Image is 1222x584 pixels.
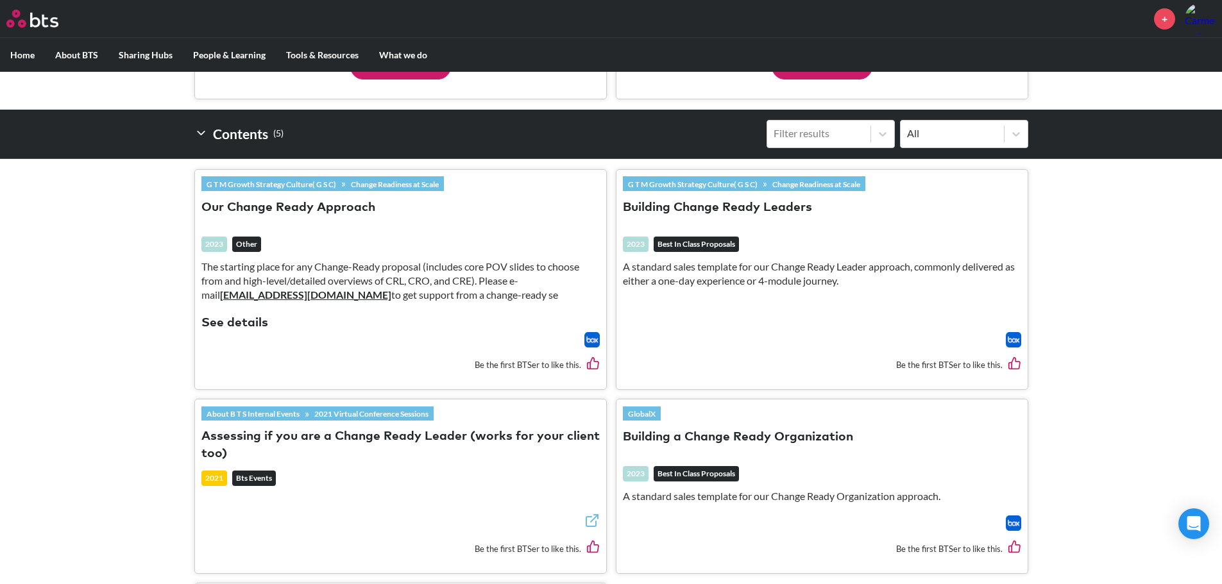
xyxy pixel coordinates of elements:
[201,315,268,332] button: See details
[1185,3,1216,34] a: Profile
[201,428,600,463] button: Assessing if you are a Change Ready Leader (works for your client too)
[45,38,108,72] label: About BTS
[623,237,649,252] div: 2023
[201,199,375,217] button: Our Change Ready Approach
[201,237,227,252] div: 2023
[6,10,58,28] img: BTS Logo
[907,126,997,140] div: All
[623,347,1021,383] div: Be the first BTSer to like this.
[309,406,434,421] a: 2021 Virtual Conference Sessions
[201,347,600,383] div: Be the first BTSer to like this.
[276,38,369,72] label: Tools & Resources
[1178,508,1209,539] div: Open Intercom Messenger
[1006,332,1021,347] a: Download file from Box
[623,466,649,481] div: 2023
[623,199,812,217] button: Building Change Ready Leaders
[774,126,864,140] div: Filter results
[1154,8,1175,29] a: +
[201,406,305,421] a: About B T S Internal Events
[201,406,434,421] div: »
[201,471,227,486] div: 2021
[1006,515,1021,531] a: Download file from Box
[201,260,600,303] p: The starting place for any Change-Ready proposal (includes core POV slides to choose from and hig...
[108,38,183,72] label: Sharing Hubs
[623,531,1021,566] div: Be the first BTSer to like this.
[623,406,661,421] a: GlobalX
[584,332,600,347] img: Box logo
[201,176,444,190] div: »
[623,260,1021,288] p: A standard sales template for our Change Ready Leader approach, commonly delivered as either a on...
[584,332,600,347] a: Download file from Box
[623,176,865,190] div: »
[654,466,739,481] em: Best In Class Proposals
[1006,515,1021,531] img: Box logo
[1185,3,1216,34] img: Carmen Low
[232,237,261,252] em: Other
[623,489,1021,503] p: A standard sales template for our Change Ready Organization approach.
[273,125,284,142] small: ( 5 )
[654,237,739,252] em: Best In Class Proposals
[6,10,82,28] a: Go home
[584,513,600,531] a: External link
[346,177,444,191] a: Change Readiness at Scale
[369,38,437,72] label: What we do
[623,429,853,446] button: Building a Change Ready Organization
[201,177,341,191] a: G T M Growth Strategy Culture( G S C)
[767,177,865,191] a: Change Readiness at Scale
[232,471,276,486] em: Bts Events
[194,120,284,148] h2: Contents
[623,177,763,191] a: G T M Growth Strategy Culture( G S C)
[183,38,276,72] label: People & Learning
[1006,332,1021,347] img: Box logo
[220,288,391,301] a: [EMAIL_ADDRESS][DOMAIN_NAME]
[201,531,600,566] div: Be the first BTSer to like this.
